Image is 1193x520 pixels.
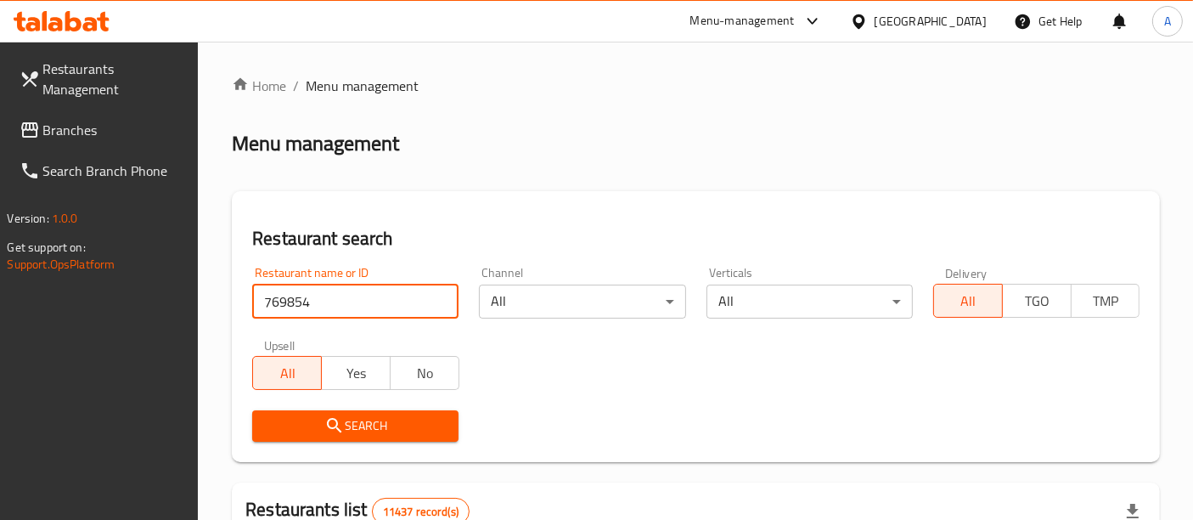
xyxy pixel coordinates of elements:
button: All [252,356,322,390]
a: Home [232,76,286,96]
a: Search Branch Phone [6,150,199,191]
li: / [293,76,299,96]
h2: Menu management [232,130,399,157]
span: Menu management [306,76,419,96]
span: Search [266,415,445,437]
span: No [397,361,453,386]
label: Delivery [945,267,988,279]
button: All [933,284,1003,318]
span: TMP [1078,289,1134,314]
span: Restaurants Management [43,59,185,99]
div: [GEOGRAPHIC_DATA] [875,12,987,31]
button: No [390,356,459,390]
nav: breadcrumb [232,76,1160,96]
span: Branches [43,120,185,140]
button: Search [252,410,459,442]
span: TGO [1010,289,1065,314]
span: 1.0.0 [52,207,78,229]
a: Restaurants Management [6,48,199,110]
input: Search for restaurant name or ID.. [252,285,459,319]
span: All [941,289,996,314]
span: 11437 record(s) [373,504,469,520]
h2: Restaurant search [252,226,1140,252]
span: A [1164,12,1171,31]
div: All [706,285,913,319]
span: All [260,361,315,386]
span: Search Branch Phone [43,161,185,181]
a: Support.OpsPlatform [8,253,115,275]
span: Version: [8,207,49,229]
div: All [479,285,685,319]
span: Get support on: [8,236,86,258]
div: Menu-management [690,11,795,31]
button: Yes [321,356,391,390]
label: Upsell [264,339,295,351]
a: Branches [6,110,199,150]
button: TMP [1071,284,1140,318]
span: Yes [329,361,384,386]
button: TGO [1002,284,1072,318]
